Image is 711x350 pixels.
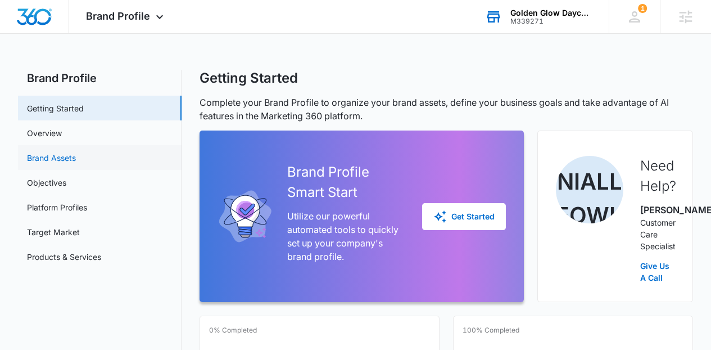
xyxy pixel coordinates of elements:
h1: Getting Started [200,70,298,87]
h2: Brand Profile [18,70,182,87]
a: Platform Profiles [27,201,87,213]
a: Getting Started [27,102,84,114]
div: account id [510,17,592,25]
img: Niall Fowler [556,156,623,223]
h2: Brand Profile Smart Start [287,162,405,203]
p: [PERSON_NAME] [640,203,674,217]
button: Get Started [422,203,506,230]
div: Get Started [433,210,495,223]
a: Objectives [27,177,66,189]
a: Products & Services [27,251,101,263]
span: Brand Profile [86,10,150,22]
p: Complete your Brand Profile to organize your brand assets, define your business goals and take ad... [200,96,694,123]
p: Customer Care Specialist [640,217,674,252]
h2: Need Help? [640,156,674,196]
a: Brand Assets [27,152,76,164]
a: Target Market [27,226,80,238]
div: notifications count [638,4,647,13]
span: 1 [638,4,647,13]
p: Utilize our powerful automated tools to quickly set up your company's brand profile. [287,209,405,263]
p: 0% Completed [209,325,257,335]
a: Give Us A Call [640,260,674,284]
a: Overview [27,127,62,139]
p: 100% Completed [463,325,519,335]
div: account name [510,8,592,17]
